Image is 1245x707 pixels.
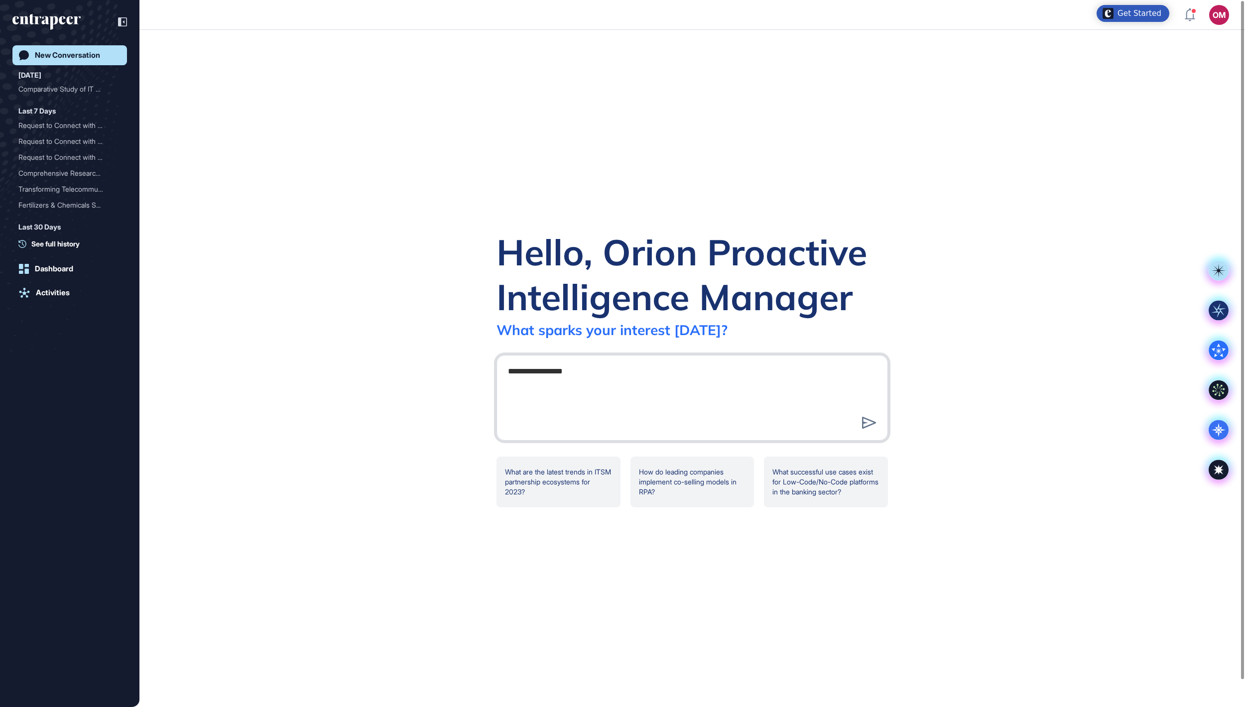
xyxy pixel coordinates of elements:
[18,149,121,165] div: Request to Connect with Reese
[18,69,41,81] div: [DATE]
[1118,8,1161,18] div: Get Started
[18,81,113,97] div: Comparative Study of IT G...
[12,259,127,279] a: Dashboard
[18,149,113,165] div: Request to Connect with R...
[18,118,121,133] div: Request to Connect with Reese
[12,283,127,303] a: Activities
[18,133,113,149] div: Request to Connect with R...
[630,457,754,507] div: How do leading companies implement co-selling models in RPA?
[1097,5,1169,22] div: Open Get Started checklist
[35,51,100,60] div: New Conversation
[18,165,113,181] div: Comprehensive Research Re...
[18,81,121,97] div: Comparative Study of IT Governance Partnership Ecosystems: Analyzing ITSM, RPA, and Low-Code/No-C...
[1103,8,1114,19] img: launcher-image-alternative-text
[497,230,888,319] div: Hello, Orion Proactive Intelligence Manager
[12,45,127,65] a: New Conversation
[36,288,70,297] div: Activities
[1209,5,1229,25] button: OM
[18,238,127,249] a: See full history
[18,181,113,197] div: Transforming Telecommunic...
[18,165,121,181] div: Comprehensive Research Report on AI Transformations in Telecommunications: Focus on Data Strategy...
[18,221,61,233] div: Last 30 Days
[497,321,728,339] div: What sparks your interest [DATE]?
[31,238,80,249] span: See full history
[18,197,121,213] div: Fertilizers & Chemicals Sektör Analizi: Pazar Dinamikleri, Sürdürülebilirlik ve Stratejik Fırsatlar
[18,118,113,133] div: Request to Connect with R...
[18,105,56,117] div: Last 7 Days
[18,181,121,197] div: Transforming Telecommunications: AI's Impact on Data Strategy, B2B Services, Fintech, Cybersecuri...
[18,133,121,149] div: Request to Connect with Reese
[764,457,888,507] div: What successful use cases exist for Low-Code/No-Code platforms in the banking sector?
[18,197,113,213] div: Fertilizers & Chemicals S...
[35,264,73,273] div: Dashboard
[497,457,621,507] div: What are the latest trends in ITSM partnership ecosystems for 2023?
[12,14,81,30] div: entrapeer-logo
